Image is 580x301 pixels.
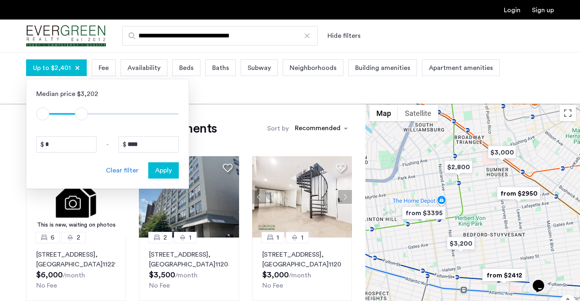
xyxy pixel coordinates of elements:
[36,136,97,153] input: Price from
[529,268,556,293] iframe: chat widget
[290,63,336,73] span: Neighborhoods
[532,7,554,13] a: Registration
[355,63,410,73] span: Building amenities
[248,63,271,73] span: Subway
[106,166,138,175] div: Clear filter
[26,21,106,51] a: Cazamio Logo
[179,63,193,73] span: Beds
[212,63,229,73] span: Baths
[504,7,521,13] a: Login
[26,21,106,51] img: logo
[429,63,493,73] span: Apartment amenities
[327,31,360,41] button: Show or hide filters
[127,63,160,73] span: Availability
[106,140,109,149] span: -
[148,162,179,179] button: button
[36,113,179,115] ngx-slider: ngx-slider
[155,166,172,175] span: Apply
[36,89,179,99] div: Median price $3,202
[122,26,318,46] input: Apartment Search
[33,63,71,73] span: Up to $2,401
[75,107,88,120] span: ngx-slider-max
[119,136,179,153] input: Price to
[99,63,109,73] span: Fee
[36,107,49,120] span: ngx-slider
